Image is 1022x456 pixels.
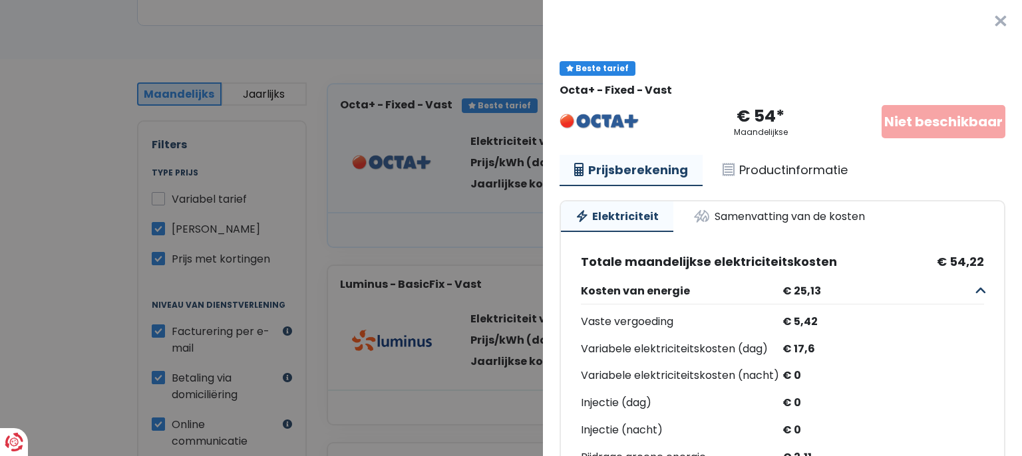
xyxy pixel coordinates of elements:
div: € 17,6 [782,340,984,359]
a: Prijsberekening [560,155,703,187]
a: Elektriciteit [561,201,673,232]
span: € 54,22 [937,255,984,269]
span: Kosten van energie [581,285,777,297]
div: € 0 [782,366,984,386]
a: Samenvatting van de kosten [679,201,880,231]
img: Octa [560,114,639,129]
div: Injectie (nacht) [581,421,782,440]
div: Niet beschikbaar [882,105,1005,138]
div: € 0 [782,394,984,413]
div: Injectie (dag) [581,394,782,413]
a: Productinformatie [708,155,862,185]
button: Kosten van energie € 25,13 [581,278,984,304]
span: € 25,13 [777,285,973,297]
span: Totale maandelijkse elektriciteitskosten [581,255,837,269]
div: Maandelijkse [734,128,788,137]
div: Vaste vergoeding [581,312,782,332]
div: € 54* [737,106,784,128]
div: Beste tarief [560,61,635,76]
div: € 5,42 [782,312,984,332]
div: € 0 [782,421,984,440]
div: Octa+ - Fixed - Vast [560,84,1005,96]
div: Variabele elektriciteitskosten (dag) [581,340,782,359]
div: Variabele elektriciteitskosten (nacht) [581,366,782,386]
